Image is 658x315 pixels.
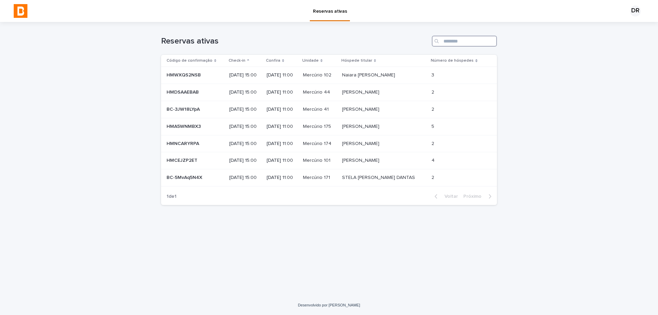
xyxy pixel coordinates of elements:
[429,193,461,199] button: Voltar
[174,194,176,199] font: 1
[161,37,219,45] font: Reservas ativas
[298,303,360,307] a: Desenvolvido por [PERSON_NAME]
[303,107,329,112] font: Mercúrio 41
[303,90,330,95] font: Mercúrio 44
[432,36,497,47] input: Procurar
[167,158,197,163] font: HMCEJZP2ET
[431,73,434,77] font: 3
[444,194,458,199] font: Voltar
[431,124,434,129] font: 5
[267,158,293,163] font: [DATE] 11:00
[341,59,372,63] font: Hóspede titular
[463,194,482,199] font: Próximo
[167,73,201,77] font: HMWXQS2NSB
[303,124,331,129] font: Mercúrio 175
[267,73,293,77] font: [DATE] 11:00
[167,141,199,146] font: HMNCARYRPA
[229,175,257,180] font: [DATE] 15:00
[167,194,169,199] font: 1
[431,141,434,146] font: 2
[303,141,331,146] font: Mercúrio 174
[342,73,395,77] font: Naiara [PERSON_NAME]
[266,59,280,63] font: Confira
[229,141,257,146] font: [DATE] 15:00
[342,175,415,180] font: STELA [PERSON_NAME] DANTAS
[267,124,293,129] font: [DATE] 11:00
[161,152,497,169] tr: HMCEJZP2ET [DATE] 15:00[DATE] 11:00Mercúrio 101 [PERSON_NAME] 4
[229,107,257,112] font: [DATE] 15:00
[167,107,200,112] font: BC-3JW18LYpA
[303,158,330,163] font: Mercúrio 101
[303,73,331,77] font: Mercúrio 102
[161,169,497,186] tr: BC-5MvAq5N4X [DATE] 15:00[DATE] 11:00Mercúrio 171 STELA [PERSON_NAME] DANTAS 2
[167,90,199,95] font: HMDSAAEBAB
[167,175,202,180] font: BC-5MvAq5N4X
[229,73,257,77] font: [DATE] 15:00
[631,8,639,14] font: DR
[229,59,245,63] font: Check-in
[342,141,379,146] font: [PERSON_NAME]
[229,90,257,95] font: [DATE] 15:00
[267,107,293,112] font: [DATE] 11:00
[161,67,497,84] tr: HMWXQS2NSB [DATE] 15:00[DATE] 11:00Mercúrio 102 Naiara [PERSON_NAME] 3
[267,141,293,146] font: [DATE] 11:00
[431,90,434,95] font: 2
[313,9,347,14] font: Reservas ativas
[431,158,435,163] font: 4
[267,175,293,180] font: [DATE] 11:00
[161,118,497,135] tr: HMA5WNMBX3 [DATE] 15:00[DATE] 11:00Mercúrio 175 [PERSON_NAME] 5
[342,90,379,95] font: [PERSON_NAME]
[229,124,257,129] font: [DATE] 15:00
[342,124,379,129] font: [PERSON_NAME]
[302,59,319,63] font: Unidade
[342,158,379,163] font: [PERSON_NAME]
[431,175,434,180] font: 2
[167,59,212,63] font: Código de confirmação
[431,59,474,63] font: Número de hóspedes
[431,107,434,112] font: 2
[303,175,330,180] font: Mercúrio 171
[14,4,27,18] img: NnDbqpVWR6iGvzpSnmHx
[161,84,497,101] tr: HMDSAAEBAB [DATE] 15:00[DATE] 11:00Mercúrio 44 [PERSON_NAME] 2
[267,90,293,95] font: [DATE] 11:00
[161,101,497,118] tr: BC-3JW18LYpA [DATE] 15:00[DATE] 11:00Mercúrio 41 [PERSON_NAME] 2
[167,124,201,129] font: HMA5WNMBX3
[342,107,379,112] font: [PERSON_NAME]
[461,193,497,199] button: Próximo
[169,194,174,199] font: de
[229,158,257,163] font: [DATE] 15:00
[161,135,497,152] tr: HMNCARYRPA [DATE] 15:00[DATE] 11:00Mercúrio 174 [PERSON_NAME] 2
